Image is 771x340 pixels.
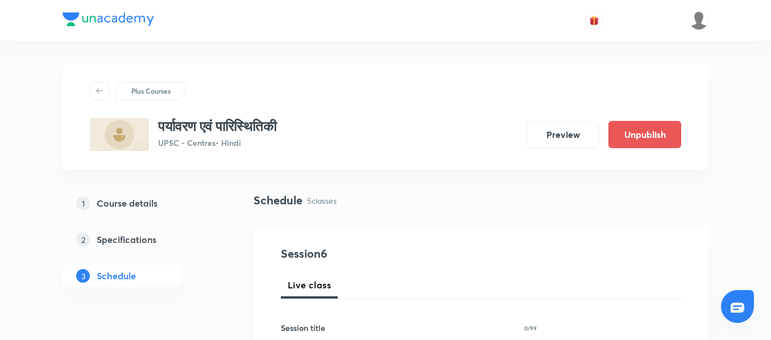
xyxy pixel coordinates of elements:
h5: Schedule [97,269,136,283]
h3: पर्यावरण एवं पारिस्थितिकी [158,118,276,135]
p: 2 [76,233,90,246]
p: Plus Courses [131,86,171,96]
h6: Session title [281,322,325,334]
button: Preview [527,121,599,148]
p: 1 [76,196,90,210]
h5: Course details [97,196,157,210]
a: Company Logo [63,12,154,29]
img: A8819338-DE69-4226-BDE4-F2A2701D5D39_plus.png [90,118,149,151]
h4: Session 6 [281,245,488,262]
button: avatar [585,11,603,30]
a: 1Course details [63,192,217,215]
a: 2Specifications [63,228,217,251]
img: Company Logo [63,12,154,26]
img: Abhijeet Srivastav [689,11,708,30]
p: UPSC - Centres • Hindi [158,137,276,149]
p: 5 classes [307,195,337,207]
button: Unpublish [608,121,681,148]
p: 0/99 [524,325,537,331]
span: Live class [288,278,331,292]
p: 3 [76,269,90,283]
h4: Schedule [254,192,302,209]
h5: Specifications [97,233,156,246]
img: avatar [589,15,599,26]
